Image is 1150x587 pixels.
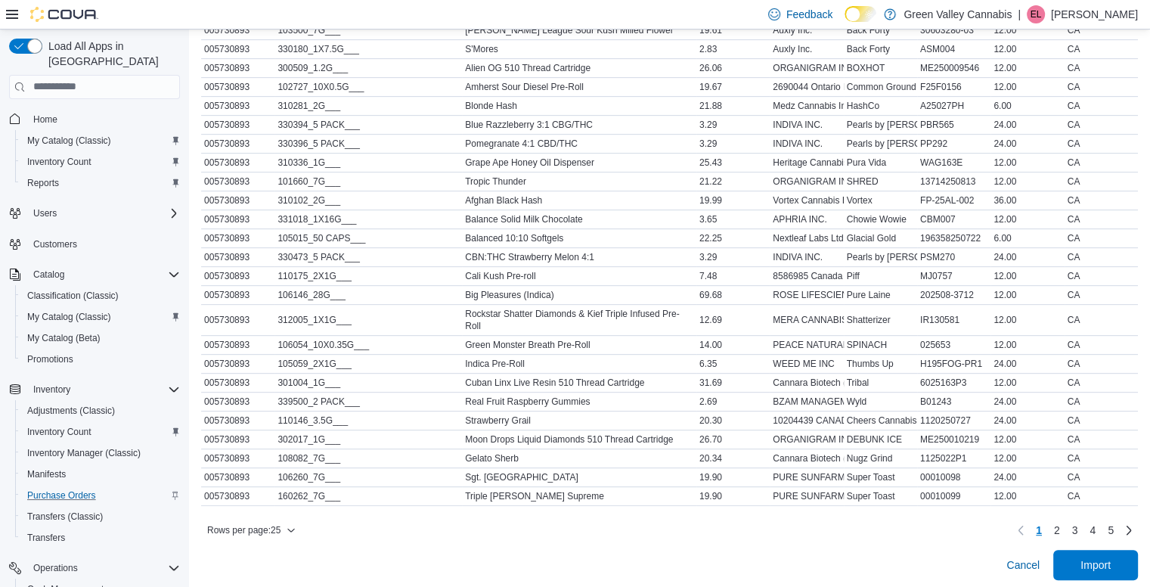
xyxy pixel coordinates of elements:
[917,412,990,430] div: 1120250727
[917,229,990,247] div: 196358250722
[21,287,180,305] span: Classification (Classic)
[21,174,180,192] span: Reports
[462,393,696,411] div: Real Fruit Raspberry Gummies
[696,191,770,210] div: 19.99
[844,59,917,77] div: BOXHOT
[462,229,696,247] div: Balanced 10:10 Softgels
[917,21,990,39] div: 30603280-03
[696,21,770,39] div: 19.61
[696,286,770,304] div: 69.68
[1090,523,1096,538] span: 4
[1080,557,1111,573] span: Import
[770,355,843,373] div: WEED ME INC
[462,59,696,77] div: Alien OG 510 Thread Cartridge
[1065,412,1138,430] div: CA
[1065,393,1138,411] div: CA
[27,290,119,302] span: Classification (Classic)
[917,154,990,172] div: WAG163E
[462,40,696,58] div: S'Mores
[990,59,1064,77] div: 12.00
[1102,518,1120,542] a: Page 5 of 5
[274,59,462,77] div: 300509_1.2G___
[696,154,770,172] div: 25.43
[15,506,186,527] button: Transfers (Classic)
[990,135,1064,153] div: 24.00
[770,412,843,430] div: 10204439 CANADA INC. D.B.A. CHEERS CANNABIS INC.
[990,311,1064,329] div: 12.00
[844,229,917,247] div: Glacial Gold
[770,393,843,411] div: BZAM MANAGEMENT INC. D.B.A. BZAM CANNABIS
[904,5,1012,23] p: Green Valley Cannabis
[990,210,1064,228] div: 12.00
[201,116,274,134] div: 005730893
[844,286,917,304] div: Pure Laine
[201,21,274,39] div: 005730893
[1000,550,1046,580] button: Cancel
[844,355,917,373] div: Thumbs Up
[27,405,115,417] span: Adjustments (Classic)
[1054,523,1060,538] span: 2
[201,374,274,392] div: 005730893
[917,393,990,411] div: B01243
[15,172,186,194] button: Reports
[462,286,696,304] div: Big Pleasures (Indica)
[201,430,274,449] div: 005730893
[770,248,843,266] div: INDIVA INC.
[21,132,117,150] a: My Catalog (Classic)
[917,336,990,354] div: 025653
[21,423,180,441] span: Inventory Count
[27,380,76,399] button: Inventory
[990,172,1064,191] div: 12.00
[844,336,917,354] div: SPINACH
[27,266,70,284] button: Catalog
[770,40,843,58] div: Auxly Inc.
[844,116,917,134] div: Pearls by [PERSON_NAME]
[1065,21,1138,39] div: CA
[696,311,770,329] div: 12.69
[274,374,462,392] div: 301004_1G___
[274,78,462,96] div: 102727_10X0.5G___
[27,559,84,577] button: Operations
[27,353,73,365] span: Promotions
[27,489,96,502] span: Purchase Orders
[201,521,302,539] button: Rows per page:25
[15,349,186,370] button: Promotions
[1065,154,1138,172] div: CA
[1065,191,1138,210] div: CA
[21,423,98,441] a: Inventory Count
[844,40,917,58] div: Back Forty
[770,229,843,247] div: Nextleaf Labs Ltd.
[21,465,180,483] span: Manifests
[201,78,274,96] div: 005730893
[201,412,274,430] div: 005730893
[201,393,274,411] div: 005730893
[770,286,843,304] div: ROSE LIFESCIENCE INC
[274,286,462,304] div: 106146_28G___
[462,154,696,172] div: Grape Ape Honey Oil Dispenser
[201,210,274,228] div: 005730893
[844,154,917,172] div: Pura Vida
[27,204,180,222] span: Users
[3,379,186,400] button: Inventory
[21,444,147,462] a: Inventory Manager (Classic)
[844,248,917,266] div: Pearls by [PERSON_NAME]
[274,191,462,210] div: 310102_2G___
[21,465,72,483] a: Manifests
[844,172,917,191] div: SHRED
[462,210,696,228] div: Balance Solid Milk Chocolate
[274,430,462,449] div: 302017_1G___
[917,248,990,266] div: PSM270
[1083,518,1102,542] a: Page 4 of 5
[462,135,696,153] div: Pomegranate 4:1 CBD/THC
[27,511,103,523] span: Transfers (Classic)
[3,233,186,255] button: Customers
[21,174,65,192] a: Reports
[27,380,180,399] span: Inventory
[844,97,917,115] div: HashCo
[917,135,990,153] div: PP292
[462,172,696,191] div: Tropic Thunder
[462,430,696,449] div: Moon Drops Liquid Diamonds 510 Thread Cartridge
[1065,286,1138,304] div: CA
[696,116,770,134] div: 3.29
[3,264,186,285] button: Catalog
